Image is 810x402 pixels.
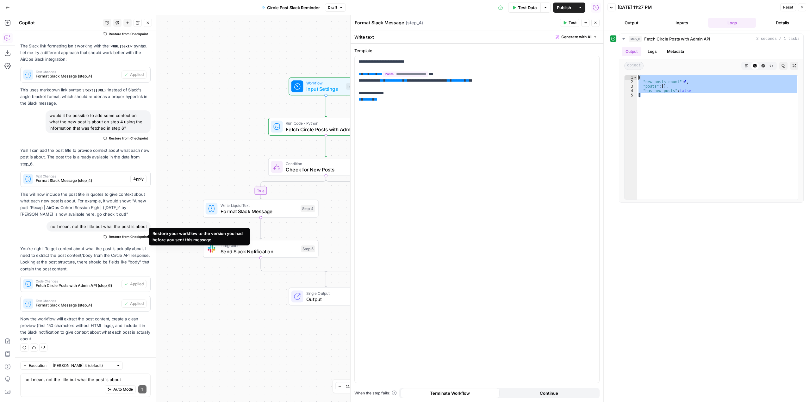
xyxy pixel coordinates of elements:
[301,205,315,212] div: Step 4
[569,20,576,26] span: Test
[121,71,146,79] button: Applied
[553,33,600,41] button: Generate with AI
[36,302,119,308] span: Format Slack Message (step_4)
[354,47,600,54] label: Template
[406,20,423,26] span: ( step_4 )
[553,3,575,13] button: Publish
[301,245,315,252] div: Step 5
[105,385,136,393] button: Auto Mode
[607,18,655,28] button: Output
[624,62,644,70] span: object
[286,166,363,173] span: Check for New Posts
[46,110,151,133] div: would it be possible to add some context on what the new post is about on step 4 using the inform...
[20,43,151,63] p: The Slack link formatting isn't working with the syntax. Let me try a different approach that sho...
[47,221,151,232] div: no I mean, not the title but what the post is about
[658,18,706,28] button: Inputs
[130,72,144,77] span: Applied
[286,120,363,126] span: Run Code · Python
[36,280,119,283] span: Code Changes
[286,126,363,133] span: Fetch Circle Posts with Admin API
[258,3,324,13] button: Circle Post Slack Reminder
[355,20,404,26] textarea: Format Slack Message
[109,31,148,36] span: Restore from Checkpoint
[20,147,151,167] p: Yes! I can add the post title to provide context about what each new post is about. The post titl...
[203,200,318,218] div: Write Liquid TextFormat Slack MessageStep 4
[430,390,470,396] span: Terminate Workflow
[261,258,326,275] g: Edge from step_5 to step_3-conditional-end
[101,233,151,240] button: Restore from Checkpoint
[221,248,298,255] span: Send Slack Notification
[130,281,144,287] span: Applied
[268,118,384,136] div: Run Code · PythonFetch Circle Posts with Admin APIStep 6
[101,30,151,38] button: Restore from Checkpoint
[351,30,603,43] div: Write text
[36,178,128,183] span: Format Slack Message (step_4)
[780,3,796,11] button: Reset
[208,245,215,253] img: Slack-mark-RGB.png
[130,175,146,183] button: Apply
[53,362,114,369] input: Claude Sonnet 4 (default)
[663,47,688,56] button: Metadata
[268,77,384,96] div: WorkflowInput SettingsInputs
[221,202,298,208] span: Write Liquid Text
[325,3,346,12] button: Draft
[113,387,133,392] span: Auto Mode
[121,280,146,288] button: Applied
[286,161,363,167] span: Condition
[622,47,641,56] button: Output
[508,3,540,13] button: Test Data
[619,44,803,202] div: 2 seconds / 1 tasks
[518,4,537,11] span: Test Data
[121,300,146,308] button: Applied
[325,273,327,287] g: Edge from step_3-conditional-end to end
[625,75,637,80] div: 1
[644,47,661,56] button: Logs
[153,230,246,243] div: Restore your workflow to the version you had before you sent this message.
[629,36,642,42] span: step_6
[540,390,558,396] span: Continue
[20,316,151,343] p: Now the workflow will extract the post content, create a clean preview (first 150 characters with...
[133,176,144,182] span: Apply
[783,4,793,10] span: Reset
[354,390,397,396] a: When the step fails:
[109,45,134,48] code: <URL|text>
[306,295,347,303] span: Output
[328,5,337,10] span: Draft
[625,84,637,89] div: 3
[325,95,327,117] g: Edge from start to step_6
[268,158,384,176] div: ConditionCheck for New PostsStep 3
[20,245,151,272] p: You're right! To get context about what the post is actually about, I need to extract the post co...
[756,36,800,42] span: 2 seconds / 1 tasks
[500,388,599,398] button: Continue
[633,75,637,80] span: Toggle code folding, rows 1 through 5
[20,362,49,370] button: Execution
[221,207,298,215] span: Format Slack Message
[306,85,343,93] span: Input Settings
[109,234,148,239] span: Restore from Checkpoint
[36,299,119,302] span: Text Changes
[560,19,579,27] button: Test
[130,301,144,306] span: Applied
[306,80,343,86] span: Workflow
[36,70,119,73] span: Text Changes
[19,20,101,26] div: Copilot
[306,290,347,296] span: Single Output
[81,89,108,92] code: [text](URL)
[221,243,298,249] span: Integration
[561,34,591,40] span: Generate with AI
[644,36,710,42] span: Fetch Circle Posts with Admin API
[619,34,803,44] button: 2 seconds / 1 tasks
[267,4,320,11] span: Circle Post Slack Reminder
[29,363,47,368] span: Execution
[758,18,806,28] button: Details
[625,89,637,93] div: 4
[203,240,318,258] div: IntegrationSend Slack NotificationStep 5
[346,384,355,389] span: 118%
[325,136,327,157] g: Edge from step_6 to step_3
[625,93,637,97] div: 5
[708,18,756,28] button: Logs
[557,4,571,11] span: Publish
[109,136,148,141] span: Restore from Checkpoint
[268,288,384,306] div: Single OutputOutputEnd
